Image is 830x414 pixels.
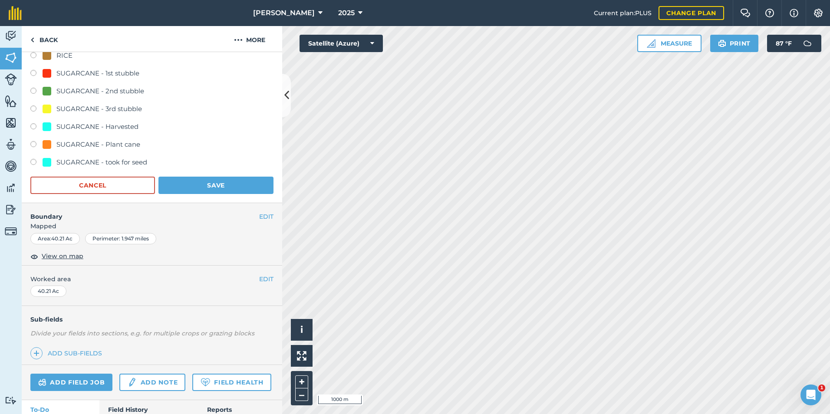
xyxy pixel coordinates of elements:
[158,177,273,194] button: Save
[5,116,17,129] img: svg+xml;base64,PHN2ZyB4bWxucz0iaHR0cDovL3d3dy53My5vcmcvMjAwMC9zdmciIHdpZHRoPSI1NiIgaGVpZ2h0PSI2MC...
[776,35,792,52] span: 87 ° F
[5,138,17,151] img: svg+xml;base64,PD94bWwgdmVyc2lvbj0iMS4wIiBlbmNvZGluZz0idXRmLTgiPz4KPCEtLSBHZW5lcmF0b3I6IEFkb2JlIE...
[22,26,66,52] a: Back
[637,35,702,52] button: Measure
[300,324,303,335] span: i
[740,9,751,17] img: Two speech bubbles overlapping with the left bubble in the forefront
[659,6,724,20] a: Change plan
[5,51,17,64] img: svg+xml;base64,PHN2ZyB4bWxucz0iaHR0cDovL3d3dy53My5vcmcvMjAwMC9zdmciIHdpZHRoPSI1NiIgaGVpZ2h0PSI2MC...
[647,39,655,48] img: Ruler icon
[295,375,308,388] button: +
[30,329,254,337] em: Divide your fields into sections, e.g. for multiple crops or grazing blocks
[338,8,355,18] span: 2025
[234,35,243,45] img: svg+xml;base64,PHN2ZyB4bWxucz0iaHR0cDovL3d3dy53My5vcmcvMjAwMC9zdmciIHdpZHRoPSIyMCIgaGVpZ2h0PSIyNC...
[30,251,83,262] button: View on map
[119,374,185,391] a: Add note
[30,233,80,244] div: Area : 40.21 Ac
[5,203,17,216] img: svg+xml;base64,PD94bWwgdmVyc2lvbj0iMS4wIiBlbmNvZGluZz0idXRmLTgiPz4KPCEtLSBHZW5lcmF0b3I6IEFkb2JlIE...
[718,38,726,49] img: svg+xml;base64,PHN2ZyB4bWxucz0iaHR0cDovL3d3dy53My5vcmcvMjAwMC9zdmciIHdpZHRoPSIxOSIgaGVpZ2h0PSIyNC...
[30,177,155,194] button: Cancel
[5,73,17,85] img: svg+xml;base64,PD94bWwgdmVyc2lvbj0iMS4wIiBlbmNvZGluZz0idXRmLTgiPz4KPCEtLSBHZW5lcmF0b3I6IEFkb2JlIE...
[56,122,138,132] div: SUGARCANE - Harvested
[291,319,313,341] button: i
[56,86,144,96] div: SUGARCANE - 2nd stubble
[813,9,823,17] img: A cog icon
[127,377,137,388] img: svg+xml;base64,PD94bWwgdmVyc2lvbj0iMS4wIiBlbmNvZGluZz0idXRmLTgiPz4KPCEtLSBHZW5lcmF0b3I6IEFkb2JlIE...
[818,384,825,391] span: 1
[30,374,112,391] a: Add field job
[217,26,282,52] button: More
[767,35,821,52] button: 87 °F
[5,225,17,237] img: svg+xml;base64,PD94bWwgdmVyc2lvbj0iMS4wIiBlbmNvZGluZz0idXRmLTgiPz4KPCEtLSBHZW5lcmF0b3I6IEFkb2JlIE...
[710,35,759,52] button: Print
[56,50,72,61] div: RICE
[253,8,315,18] span: [PERSON_NAME]
[800,384,821,405] iframe: Intercom live chat
[56,104,142,114] div: SUGARCANE - 3rd stubble
[56,139,140,150] div: SUGARCANE - Plant cane
[192,374,271,391] a: Field Health
[5,396,17,404] img: svg+xml;base64,PD94bWwgdmVyc2lvbj0iMS4wIiBlbmNvZGluZz0idXRmLTgiPz4KPCEtLSBHZW5lcmF0b3I6IEFkb2JlIE...
[300,35,383,52] button: Satellite (Azure)
[30,35,34,45] img: svg+xml;base64,PHN2ZyB4bWxucz0iaHR0cDovL3d3dy53My5vcmcvMjAwMC9zdmciIHdpZHRoPSI5IiBoZWlnaHQ9IjI0Ii...
[259,274,273,284] button: EDIT
[9,6,22,20] img: fieldmargin Logo
[30,286,66,297] div: 40.21 Ac
[30,251,38,262] img: svg+xml;base64,PHN2ZyB4bWxucz0iaHR0cDovL3d3dy53My5vcmcvMjAwMC9zdmciIHdpZHRoPSIxOCIgaGVpZ2h0PSIyNC...
[22,221,282,231] span: Mapped
[56,157,147,168] div: SUGARCANE - took for seed
[56,68,139,79] div: SUGARCANE - 1st stubble
[799,35,816,52] img: svg+xml;base64,PD94bWwgdmVyc2lvbj0iMS4wIiBlbmNvZGluZz0idXRmLTgiPz4KPCEtLSBHZW5lcmF0b3I6IEFkb2JlIE...
[295,388,308,401] button: –
[594,8,652,18] span: Current plan : PLUS
[259,212,273,221] button: EDIT
[33,348,40,358] img: svg+xml;base64,PHN2ZyB4bWxucz0iaHR0cDovL3d3dy53My5vcmcvMjAwMC9zdmciIHdpZHRoPSIxNCIgaGVpZ2h0PSIyNC...
[30,347,105,359] a: Add sub-fields
[22,203,259,221] h4: Boundary
[22,315,282,324] h4: Sub-fields
[297,351,306,361] img: Four arrows, one pointing top left, one top right, one bottom right and the last bottom left
[38,377,46,388] img: svg+xml;base64,PD94bWwgdmVyc2lvbj0iMS4wIiBlbmNvZGluZz0idXRmLTgiPz4KPCEtLSBHZW5lcmF0b3I6IEFkb2JlIE...
[85,233,156,244] div: Perimeter : 1.947 miles
[5,160,17,173] img: svg+xml;base64,PD94bWwgdmVyc2lvbj0iMS4wIiBlbmNvZGluZz0idXRmLTgiPz4KPCEtLSBHZW5lcmF0b3I6IEFkb2JlIE...
[764,9,775,17] img: A question mark icon
[5,181,17,194] img: svg+xml;base64,PD94bWwgdmVyc2lvbj0iMS4wIiBlbmNvZGluZz0idXRmLTgiPz4KPCEtLSBHZW5lcmF0b3I6IEFkb2JlIE...
[42,251,83,261] span: View on map
[5,30,17,43] img: svg+xml;base64,PD94bWwgdmVyc2lvbj0iMS4wIiBlbmNvZGluZz0idXRmLTgiPz4KPCEtLSBHZW5lcmF0b3I6IEFkb2JlIE...
[5,95,17,108] img: svg+xml;base64,PHN2ZyB4bWxucz0iaHR0cDovL3d3dy53My5vcmcvMjAwMC9zdmciIHdpZHRoPSI1NiIgaGVpZ2h0PSI2MC...
[30,274,273,284] span: Worked area
[790,8,798,18] img: svg+xml;base64,PHN2ZyB4bWxucz0iaHR0cDovL3d3dy53My5vcmcvMjAwMC9zdmciIHdpZHRoPSIxNyIgaGVpZ2h0PSIxNy...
